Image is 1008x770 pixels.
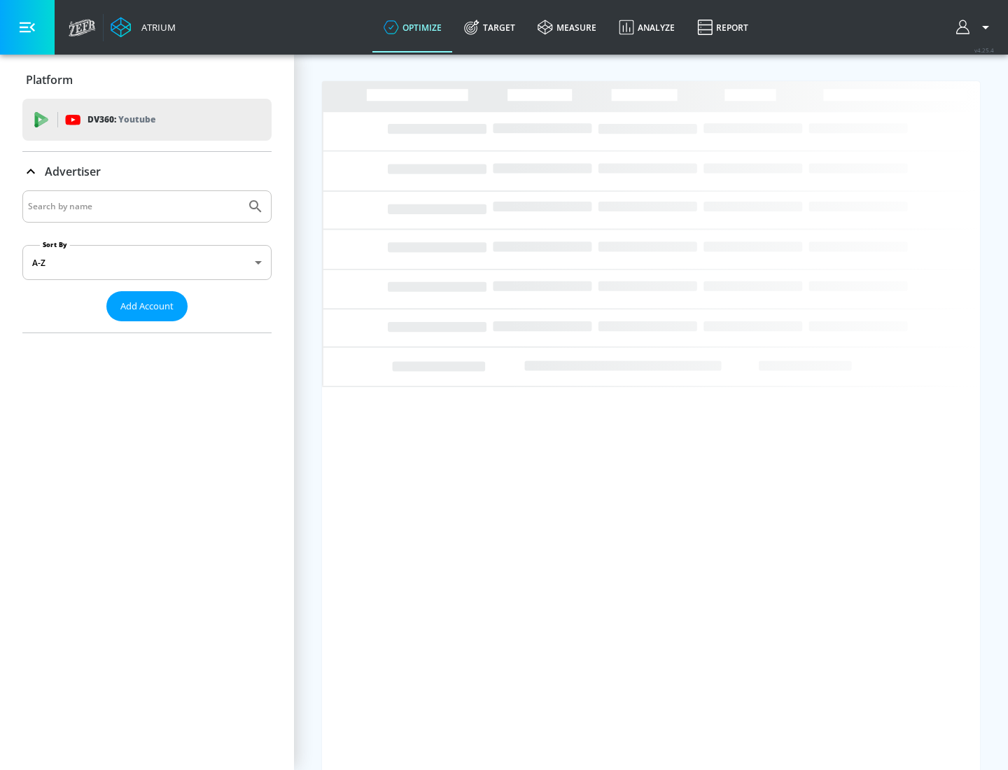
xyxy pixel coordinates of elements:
[26,72,73,87] p: Platform
[22,245,272,280] div: A-Z
[87,112,155,127] p: DV360:
[22,152,272,191] div: Advertiser
[22,321,272,332] nav: list of Advertiser
[45,164,101,179] p: Advertiser
[106,291,188,321] button: Add Account
[608,2,686,52] a: Analyze
[22,60,272,99] div: Platform
[22,99,272,141] div: DV360: Youtube
[28,197,240,216] input: Search by name
[136,21,176,34] div: Atrium
[22,190,272,332] div: Advertiser
[974,46,994,54] span: v 4.25.4
[526,2,608,52] a: measure
[40,240,70,249] label: Sort By
[453,2,526,52] a: Target
[111,17,176,38] a: Atrium
[686,2,759,52] a: Report
[118,112,155,127] p: Youtube
[372,2,453,52] a: optimize
[120,298,174,314] span: Add Account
